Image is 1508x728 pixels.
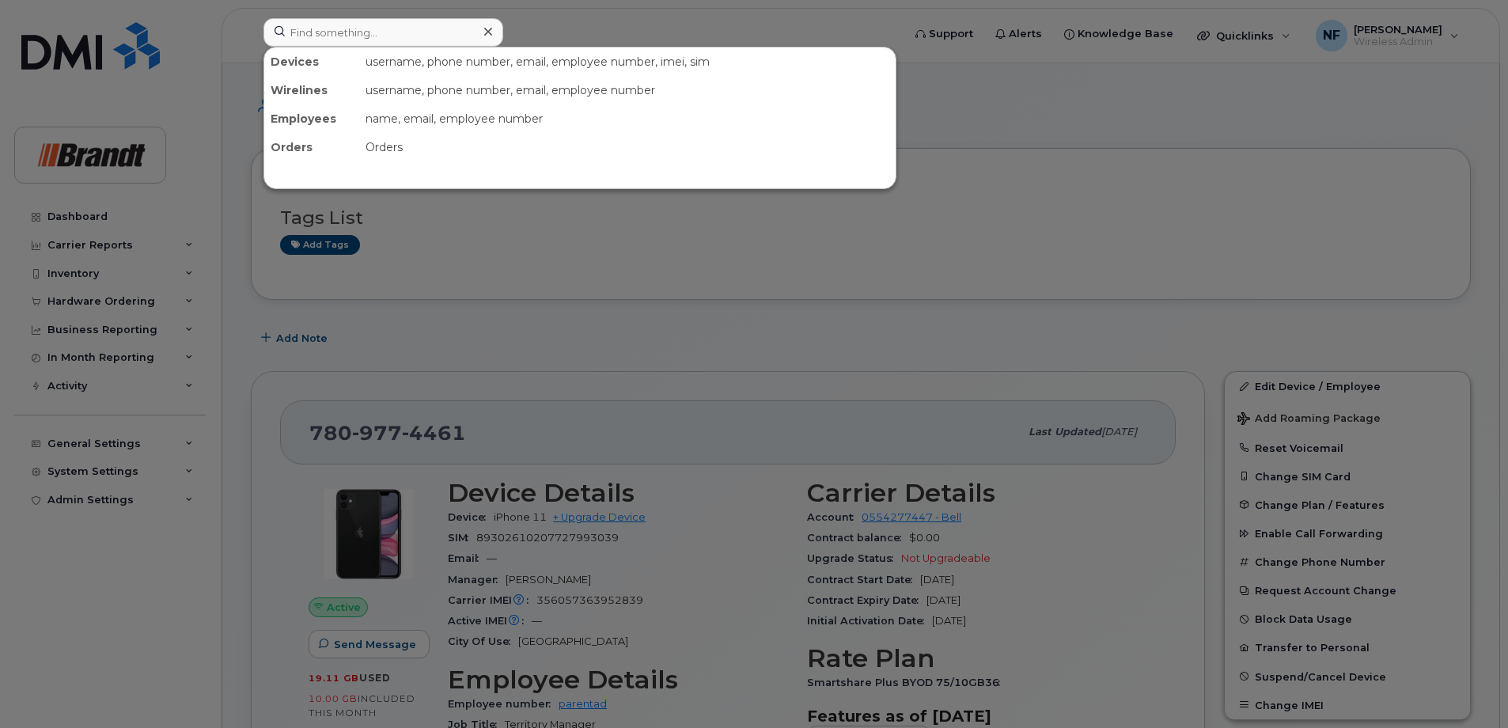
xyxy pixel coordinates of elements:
div: Wirelines [264,76,359,104]
div: username, phone number, email, employee number, imei, sim [359,47,896,76]
div: Employees [264,104,359,133]
div: Orders [359,133,896,161]
div: Devices [264,47,359,76]
div: username, phone number, email, employee number [359,76,896,104]
div: name, email, employee number [359,104,896,133]
div: Orders [264,133,359,161]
